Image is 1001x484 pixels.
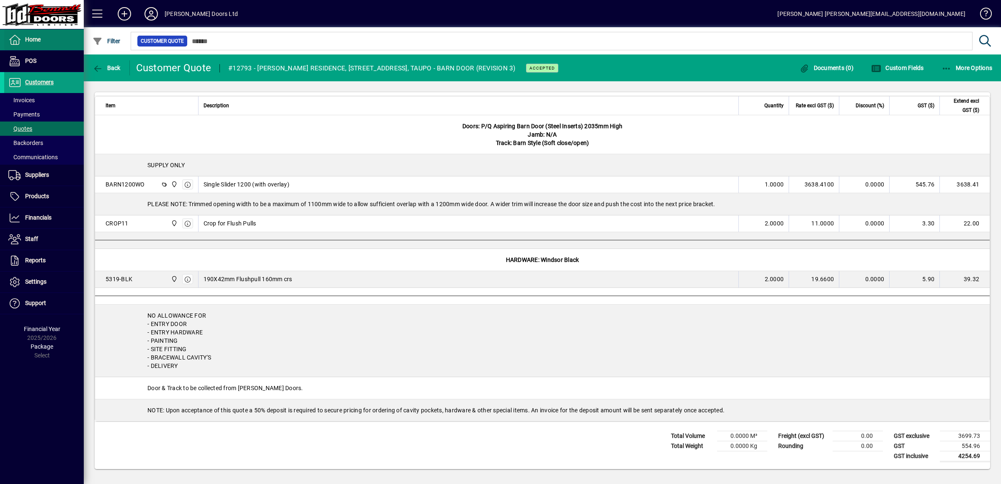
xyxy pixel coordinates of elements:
[890,451,940,461] td: GST inclusive
[774,431,833,441] td: Freight (excl GST)
[4,250,84,271] a: Reports
[169,180,178,189] span: Bennett Doors Ltd
[111,6,138,21] button: Add
[4,150,84,164] a: Communications
[4,93,84,107] a: Invoices
[889,176,939,193] td: 545.76
[106,219,129,228] div: CROP11
[667,431,717,441] td: Total Volume
[25,193,49,199] span: Products
[95,154,990,176] div: SUPPLY ONLY
[974,2,991,29] a: Knowledge Base
[93,65,121,71] span: Back
[95,249,990,271] div: HARDWARE: Windsor Black
[84,60,130,75] app-page-header-button: Back
[4,107,84,122] a: Payments
[169,219,178,228] span: Bennett Doors Ltd
[939,271,990,288] td: 39.32
[169,274,178,284] span: Bennett Doors Ltd
[4,165,84,186] a: Suppliers
[839,271,889,288] td: 0.0000
[4,136,84,150] a: Backorders
[8,125,32,132] span: Quotes
[839,176,889,193] td: 0.0000
[8,97,35,104] span: Invoices
[8,154,58,160] span: Communications
[25,79,54,85] span: Customers
[136,61,212,75] div: Customer Quote
[4,229,84,250] a: Staff
[204,101,229,110] span: Description
[90,60,123,75] button: Back
[940,431,990,441] td: 3699.73
[106,101,116,110] span: Item
[25,171,49,178] span: Suppliers
[204,180,289,189] span: Single Slider 1200 (with overlay)
[4,293,84,314] a: Support
[794,275,834,283] div: 19.6600
[942,65,993,71] span: More Options
[95,115,990,154] div: Doors: P/Q Aspiring Barn Door (Steel Inserts) 2035mm High Jamb: N/A Track: Barn Style (Soft close...
[106,180,145,189] div: BARN1200WO
[4,122,84,136] a: Quotes
[777,7,965,21] div: [PERSON_NAME] [PERSON_NAME][EMAIL_ADDRESS][DOMAIN_NAME]
[25,278,46,285] span: Settings
[106,275,132,283] div: 5319-BLK
[4,186,84,207] a: Products
[4,29,84,50] a: Home
[204,219,256,228] span: Crop for Flush Pulls
[797,60,856,75] button: Documents (0)
[940,441,990,451] td: 554.96
[8,111,40,118] span: Payments
[856,101,884,110] span: Discount (%)
[871,65,924,71] span: Custom Fields
[8,140,43,146] span: Backorders
[95,193,990,215] div: PLEASE NOTE: Trimmed opening width to be a maximum of 1100mm wide to allow sufficient overlap wit...
[95,399,990,421] div: NOTE: Upon acceptance of this quote a 50% deposit is required to secure pricing for ordering of c...
[90,34,123,49] button: Filter
[4,272,84,292] a: Settings
[889,271,939,288] td: 5.90
[717,431,767,441] td: 0.0000 M³
[833,441,883,451] td: 0.00
[31,343,53,350] span: Package
[890,431,940,441] td: GST exclusive
[93,38,121,44] span: Filter
[765,219,784,228] span: 2.0000
[25,36,41,43] span: Home
[890,441,940,451] td: GST
[25,57,36,64] span: POS
[889,215,939,232] td: 3.30
[940,451,990,461] td: 4254.69
[204,275,292,283] span: 190X42mm Flushpull 160mm crs
[945,96,979,115] span: Extend excl GST ($)
[765,180,784,189] span: 1.0000
[228,62,516,75] div: #12793 - [PERSON_NAME] RESIDENCE, [STREET_ADDRESS], TAUPO - BARN DOOR (REVISION 3)
[165,7,238,21] div: [PERSON_NAME] Doors Ltd
[939,60,995,75] button: More Options
[794,219,834,228] div: 11.0000
[4,51,84,72] a: POS
[939,176,990,193] td: 3638.41
[25,300,46,306] span: Support
[667,441,717,451] td: Total Weight
[939,215,990,232] td: 22.00
[764,101,784,110] span: Quantity
[141,37,184,45] span: Customer Quote
[774,441,833,451] td: Rounding
[24,326,60,332] span: Financial Year
[95,377,990,399] div: Door & Track to be collected from [PERSON_NAME] Doors.
[717,441,767,451] td: 0.0000 Kg
[799,65,854,71] span: Documents (0)
[839,215,889,232] td: 0.0000
[794,180,834,189] div: 3638.4100
[869,60,926,75] button: Custom Fields
[918,101,934,110] span: GST ($)
[138,6,165,21] button: Profile
[25,214,52,221] span: Financials
[529,65,555,71] span: ACCEPTED
[796,101,834,110] span: Rate excl GST ($)
[95,305,990,377] div: NO ALLOWANCE FOR - ENTRY DOOR - ENTRY HARDWARE - PAINTING - SITE FITTING - BRACEWALL CAVITY'S - D...
[765,275,784,283] span: 2.0000
[25,257,46,264] span: Reports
